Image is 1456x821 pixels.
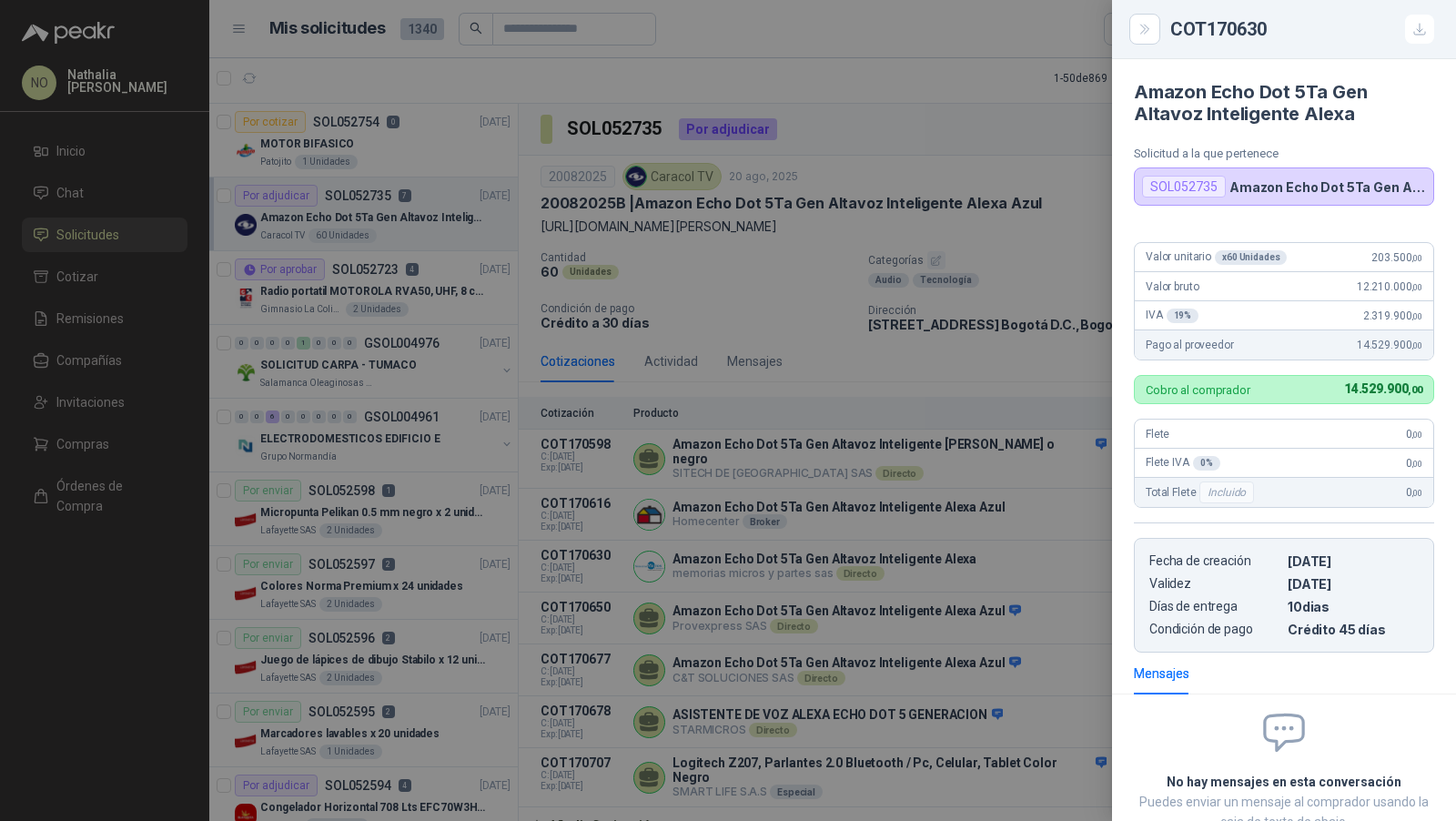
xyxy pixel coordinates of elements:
[1199,481,1254,503] div: Incluido
[1411,430,1422,440] span: ,00
[1229,179,1426,195] p: Amazon Echo Dot 5Ta Gen Altavoz Inteligente Alexa Azul
[1167,309,1199,323] div: 19 %
[1146,280,1198,293] span: Valor bruto
[1411,459,1422,469] span: ,00
[1371,251,1422,264] span: 203.500
[1363,309,1422,322] span: 2.319.900
[1146,456,1220,471] span: Flete IVA
[1215,250,1287,265] div: x 60 Unidades
[1149,553,1280,569] p: Fecha de creación
[1146,250,1287,265] span: Valor unitario
[1134,147,1434,160] p: Solicitud a la que pertenece
[1149,599,1280,614] p: Días de entrega
[1288,622,1419,637] p: Crédito 45 días
[1146,309,1198,323] span: IVA
[1193,456,1220,471] div: 0 %
[1406,457,1422,470] span: 0
[1288,576,1419,592] p: [DATE]
[1146,339,1234,351] span: Pago al proveedor
[1170,15,1434,44] div: COT170630
[1146,428,1169,441] span: Flete
[1411,488,1422,498] span: ,00
[1411,340,1422,350] span: ,00
[1146,384,1250,396] p: Cobro al comprador
[1357,280,1422,293] span: 12.210.000
[1288,599,1419,614] p: 10 dias
[1408,384,1422,396] span: ,00
[1134,18,1156,40] button: Close
[1134,772,1434,792] h2: No hay mensajes en esta conversación
[1411,282,1422,292] span: ,00
[1344,381,1422,396] span: 14.529.900
[1134,664,1189,684] div: Mensajes
[1149,622,1280,637] p: Condición de pago
[1134,81,1434,125] h4: Amazon Echo Dot 5Ta Gen Altavoz Inteligente Alexa
[1406,486,1422,499] span: 0
[1149,576,1280,592] p: Validez
[1146,481,1258,503] span: Total Flete
[1288,553,1419,569] p: [DATE]
[1142,176,1226,198] div: SOL052735
[1411,253,1422,263] span: ,00
[1411,311,1422,321] span: ,00
[1357,339,1422,351] span: 14.529.900
[1406,428,1422,441] span: 0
